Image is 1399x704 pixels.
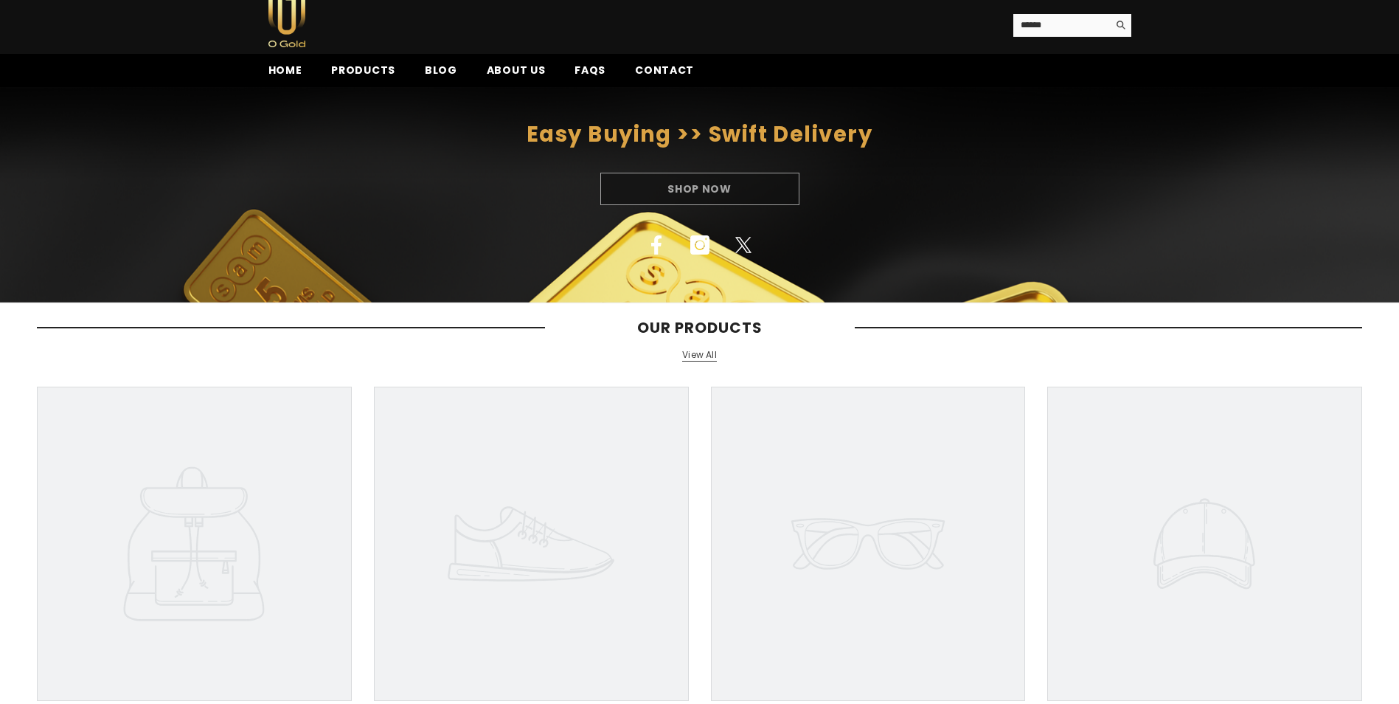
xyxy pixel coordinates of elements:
[1108,14,1131,36] button: Search
[316,62,410,87] a: Products
[560,62,620,87] a: FAQs
[620,62,709,87] a: Contact
[331,63,395,77] span: Products
[268,63,302,77] span: Home
[254,62,317,87] a: Home
[1013,14,1131,37] summary: Search
[682,349,717,362] a: View All
[425,63,457,77] span: Blog
[574,63,605,77] span: FAQs
[410,62,472,87] a: Blog
[635,63,694,77] span: Contact
[545,319,855,337] span: Our Products
[472,62,560,87] a: About us
[487,63,546,77] span: About us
